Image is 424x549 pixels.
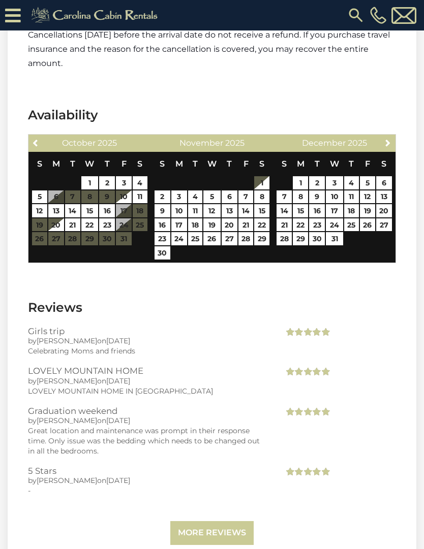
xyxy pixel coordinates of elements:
a: 13 [48,204,64,217]
h3: LOVELY MOUNTAIN HOME [28,366,268,375]
a: 28 [277,232,292,245]
a: 15 [81,204,99,217]
a: 22 [293,218,308,232]
a: 21 [65,218,80,232]
a: 1 [293,176,308,189]
div: LOVELY MOUNTAIN HOME IN [GEOGRAPHIC_DATA] [28,386,268,396]
div: by on [28,376,268,386]
a: 12 [203,204,221,217]
a: 15 [293,204,308,217]
a: 29 [254,232,269,245]
span: Tuesday [193,159,198,169]
span: Next [384,139,392,147]
span: Sunday [282,159,287,169]
a: 23 [309,218,325,232]
span: [DATE] [106,416,130,425]
a: 17 [171,218,187,232]
a: 20 [48,218,64,232]
span: You may cancel within 24 hours of booking and receive a full refund. If you cancel more than 30 d... [28,2,390,68]
a: 23 [155,232,170,245]
a: 27 [222,232,237,245]
span: November [179,138,223,148]
a: 11 [344,190,359,204]
span: [PERSON_NAME] [37,336,97,345]
span: [PERSON_NAME] [37,376,97,385]
a: 11 [133,190,147,204]
span: 2025 [225,138,245,148]
a: 5 [360,176,375,189]
a: 28 [238,232,254,245]
a: 21 [277,218,292,232]
span: December [302,138,346,148]
a: 24 [171,232,187,245]
a: 4 [188,190,202,204]
a: 19 [203,218,221,232]
h3: Availability [28,106,396,124]
span: Friday [244,159,249,169]
span: Sunday [160,159,165,169]
a: 19 [360,204,375,217]
span: Saturday [259,159,264,169]
a: 9 [309,190,325,204]
img: search-regular.svg [347,6,365,24]
span: Tuesday [70,159,75,169]
div: by on [28,336,268,346]
a: 6 [376,176,392,189]
span: 2025 [98,138,117,148]
a: 25 [344,218,359,232]
a: 10 [171,204,187,217]
div: - [28,486,268,496]
span: [DATE] [106,376,130,385]
span: Previous [32,139,40,147]
span: Wednesday [207,159,217,169]
span: [DATE] [106,476,130,485]
a: 6 [222,190,237,204]
a: 16 [99,204,115,217]
a: More Reviews [170,521,254,545]
a: 10 [326,190,343,204]
a: 24 [326,218,343,232]
a: 16 [309,204,325,217]
div: by on [28,415,268,426]
span: Saturday [381,159,386,169]
h3: 5 Stars [28,466,268,475]
span: [DATE] [106,336,130,345]
a: 22 [81,218,99,232]
a: 4 [344,176,359,189]
a: 9 [155,204,170,217]
a: 3 [326,176,343,189]
h3: Reviews [28,299,396,316]
a: 8 [293,190,308,204]
h3: Graduation weekend [28,406,268,415]
a: 15 [254,204,269,217]
a: 5 [32,190,47,204]
a: 17 [326,204,343,217]
a: 22 [254,218,269,232]
a: 14 [277,204,292,217]
a: 2 [155,190,170,204]
a: 16 [155,218,170,232]
span: Thursday [227,159,232,169]
a: Previous [29,136,42,149]
a: 11 [188,204,202,217]
span: Tuesday [315,159,320,169]
a: 13 [376,190,392,204]
span: Saturday [137,159,142,169]
div: Celebrating Moms and friends [28,346,268,356]
a: 27 [376,218,392,232]
a: 2 [99,176,115,189]
a: 7 [238,190,254,204]
a: 7 [277,190,292,204]
div: by on [28,475,268,486]
a: 25 [188,232,202,245]
a: 1 [81,176,99,189]
span: Wednesday [330,159,339,169]
a: 3 [116,176,132,189]
a: 13 [222,204,237,217]
div: Great location and maintenance was prompt in their response time. Only issue was the bedding whic... [28,426,268,456]
span: 2025 [348,138,367,148]
a: 31 [326,232,343,245]
a: 20 [376,204,392,217]
span: Monday [52,159,60,169]
a: 30 [155,246,170,260]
